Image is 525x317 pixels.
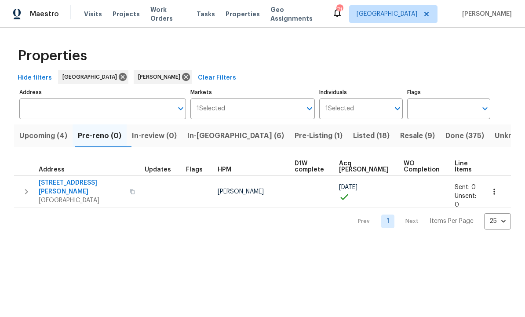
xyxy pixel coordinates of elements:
[430,217,474,226] p: Items Per Page
[455,193,476,208] span: Unsent: 0
[30,10,59,18] span: Maestro
[391,102,404,115] button: Open
[226,10,260,18] span: Properties
[194,70,240,86] button: Clear Filters
[18,73,52,84] span: Hide filters
[78,130,121,142] span: Pre-reno (0)
[197,105,225,113] span: 1 Selected
[484,210,511,233] div: 25
[187,130,284,142] span: In-[GEOGRAPHIC_DATA] (6)
[339,184,357,190] span: [DATE]
[455,184,476,190] span: Sent: 0
[132,130,177,142] span: In-review (0)
[270,5,321,23] span: Geo Assignments
[295,160,324,173] span: D1W complete
[150,5,186,23] span: Work Orders
[455,160,472,173] span: Line Items
[58,70,128,84] div: [GEOGRAPHIC_DATA]
[479,102,491,115] button: Open
[400,130,435,142] span: Resale (9)
[218,167,231,173] span: HPM
[62,73,120,81] span: [GEOGRAPHIC_DATA]
[445,130,484,142] span: Done (375)
[381,215,394,228] a: Goto page 1
[19,90,186,95] label: Address
[138,73,184,81] span: [PERSON_NAME]
[186,167,203,173] span: Flags
[325,105,354,113] span: 1 Selected
[319,90,402,95] label: Individuals
[353,130,390,142] span: Listed (18)
[407,90,490,95] label: Flags
[197,11,215,17] span: Tasks
[339,160,389,173] span: Acq [PERSON_NAME]
[39,196,124,205] span: [GEOGRAPHIC_DATA]
[295,130,343,142] span: Pre-Listing (1)
[39,167,65,173] span: Address
[39,179,124,196] span: [STREET_ADDRESS][PERSON_NAME]
[190,90,315,95] label: Markets
[459,10,512,18] span: [PERSON_NAME]
[198,73,236,84] span: Clear Filters
[19,130,67,142] span: Upcoming (4)
[134,70,192,84] div: [PERSON_NAME]
[145,167,171,173] span: Updates
[14,70,55,86] button: Hide filters
[303,102,316,115] button: Open
[84,10,102,18] span: Visits
[218,189,264,195] span: [PERSON_NAME]
[404,160,440,173] span: WO Completion
[175,102,187,115] button: Open
[350,213,511,230] nav: Pagination Navigation
[113,10,140,18] span: Projects
[336,5,343,14] div: 71
[357,10,417,18] span: [GEOGRAPHIC_DATA]
[18,51,87,60] span: Properties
